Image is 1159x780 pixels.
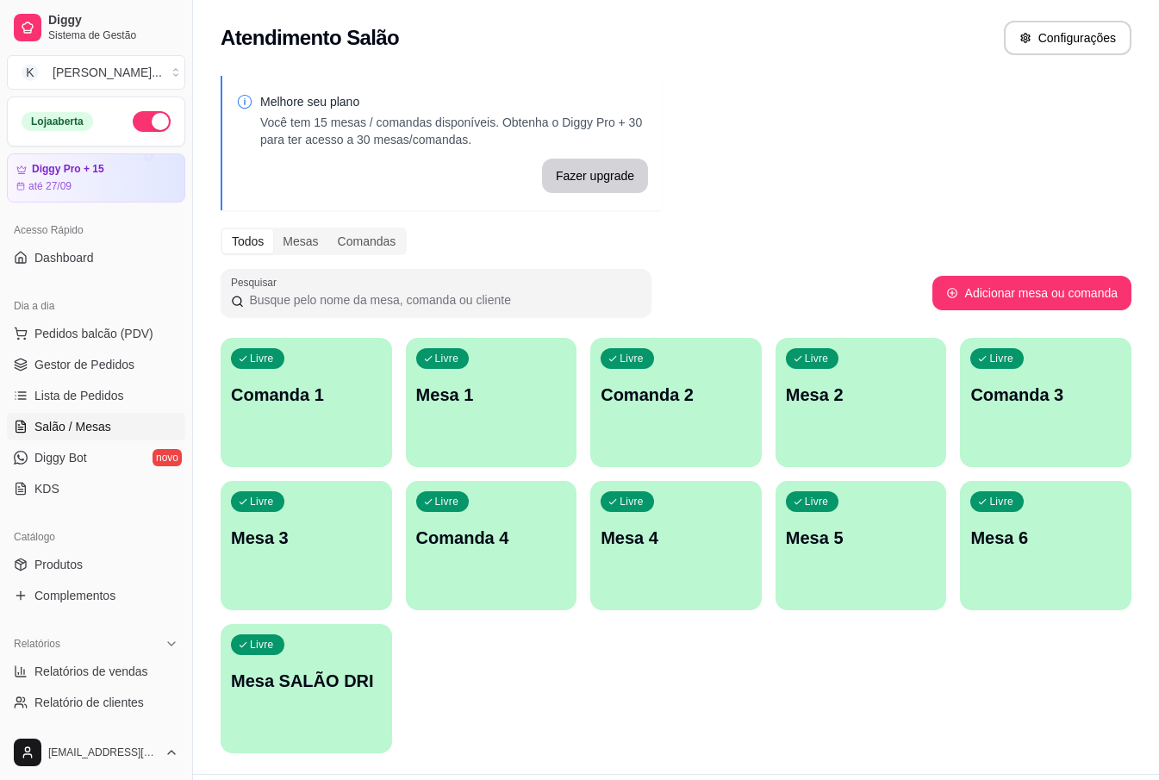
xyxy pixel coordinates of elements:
[435,495,459,509] p: Livre
[786,526,937,550] p: Mesa 5
[7,292,185,320] div: Dia a dia
[34,325,153,342] span: Pedidos balcão (PDV)
[416,526,567,550] p: Comanda 4
[435,352,459,365] p: Livre
[7,658,185,685] a: Relatórios de vendas
[7,351,185,378] a: Gestor de Pedidos
[7,244,185,271] a: Dashboard
[34,249,94,266] span: Dashboard
[7,55,185,90] button: Select a team
[48,28,178,42] span: Sistema de Gestão
[960,338,1131,467] button: LivreComanda 3
[989,495,1013,509] p: Livre
[7,153,185,203] a: Diggy Pro + 15até 27/09
[7,413,185,440] a: Salão / Mesas
[805,352,829,365] p: Livre
[805,495,829,509] p: Livre
[250,352,274,365] p: Livre
[7,444,185,471] a: Diggy Botnovo
[989,352,1013,365] p: Livre
[22,112,93,131] div: Loja aberta
[7,7,185,48] a: DiggySistema de Gestão
[250,495,274,509] p: Livre
[32,163,104,176] article: Diggy Pro + 15
[932,276,1131,310] button: Adicionar mesa ou comanda
[406,481,577,610] button: LivreComanda 4
[7,732,185,773] button: [EMAIL_ADDRESS][DOMAIN_NAME]
[231,383,382,407] p: Comanda 1
[970,383,1121,407] p: Comanda 3
[260,114,648,148] p: Você tem 15 mesas / comandas disponíveis. Obtenha o Diggy Pro + 30 para ter acesso a 30 mesas/com...
[1004,21,1131,55] button: Configurações
[406,338,577,467] button: LivreMesa 1
[28,179,72,193] article: até 27/09
[7,720,185,747] a: Relatório de mesas
[222,229,273,253] div: Todos
[601,383,751,407] p: Comanda 2
[776,481,947,610] button: LivreMesa 5
[416,383,567,407] p: Mesa 1
[14,637,60,651] span: Relatórios
[34,556,83,573] span: Produtos
[34,694,144,711] span: Relatório de clientes
[786,383,937,407] p: Mesa 2
[7,475,185,502] a: KDS
[34,480,59,497] span: KDS
[7,216,185,244] div: Acesso Rápido
[221,624,392,753] button: LivreMesa SALÃO DRI
[7,689,185,716] a: Relatório de clientes
[34,663,148,680] span: Relatórios de vendas
[244,291,641,309] input: Pesquisar
[133,111,171,132] button: Alterar Status
[7,320,185,347] button: Pedidos balcão (PDV)
[221,338,392,467] button: LivreComanda 1
[590,338,762,467] button: LivreComanda 2
[970,526,1121,550] p: Mesa 6
[328,229,406,253] div: Comandas
[7,523,185,551] div: Catálogo
[34,418,111,435] span: Salão / Mesas
[590,481,762,610] button: LivreMesa 4
[776,338,947,467] button: LivreMesa 2
[34,387,124,404] span: Lista de Pedidos
[22,64,39,81] span: K
[620,495,644,509] p: Livre
[53,64,162,81] div: [PERSON_NAME] ...
[250,638,274,652] p: Livre
[34,356,134,373] span: Gestor de Pedidos
[221,481,392,610] button: LivreMesa 3
[221,24,399,52] h2: Atendimento Salão
[231,669,382,693] p: Mesa SALÃO DRI
[542,159,648,193] button: Fazer upgrade
[260,93,648,110] p: Melhore seu plano
[231,526,382,550] p: Mesa 3
[273,229,327,253] div: Mesas
[34,449,87,466] span: Diggy Bot
[7,582,185,609] a: Complementos
[34,587,115,604] span: Complementos
[7,382,185,409] a: Lista de Pedidos
[620,352,644,365] p: Livre
[231,275,283,290] label: Pesquisar
[7,551,185,578] a: Produtos
[48,746,158,759] span: [EMAIL_ADDRESS][DOMAIN_NAME]
[960,481,1131,610] button: LivreMesa 6
[601,526,751,550] p: Mesa 4
[48,13,178,28] span: Diggy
